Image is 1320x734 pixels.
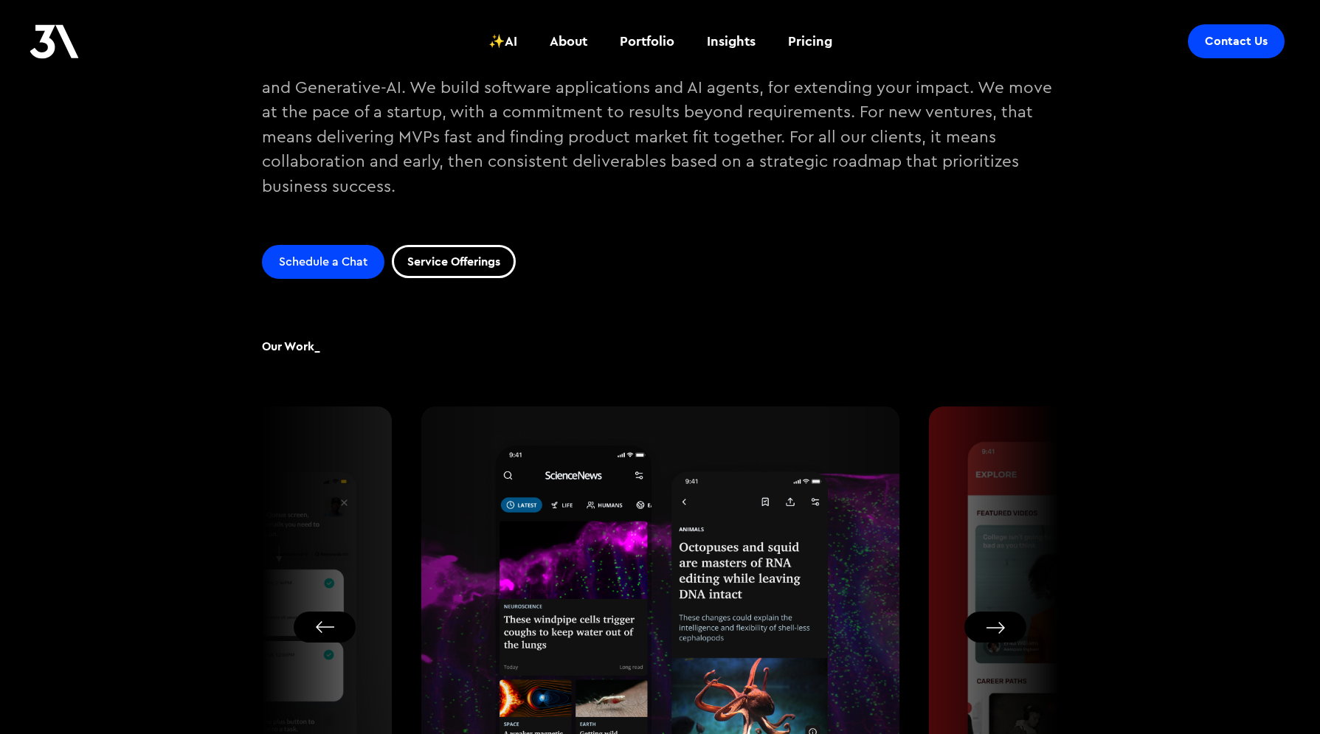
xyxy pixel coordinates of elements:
a: ✨AI [480,14,526,69]
a: Contact Us [1188,24,1285,58]
button: Go to last slide [294,612,356,643]
a: Portfolio [611,14,683,69]
a: Schedule a Chat [262,245,384,279]
div: Insights [707,32,756,51]
a: About [541,14,596,69]
a: Insights [698,14,764,69]
div: Portfolio [620,32,674,51]
h2: Our Work_ [262,338,320,355]
a: Service Offerings [392,245,516,278]
div: About [550,32,587,51]
a: Pricing [779,14,841,69]
p: 3Advance is your team of technology experts - for web and mobile development, cloud infrastructur... [262,45,1059,230]
div: ✨AI [488,32,517,51]
div: Pricing [788,32,832,51]
div: Contact Us [1205,34,1268,49]
button: Next slide [964,612,1026,643]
